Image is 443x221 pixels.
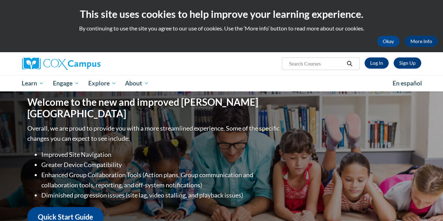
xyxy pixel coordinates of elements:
[405,36,438,47] a: More Info
[17,75,427,91] div: Main menu
[393,80,422,87] span: En español
[41,190,281,200] li: Diminished progression issues (site lag, video stalling, and playback issues)
[125,79,149,88] span: About
[377,36,400,47] button: Okay
[22,79,44,88] span: Learn
[18,75,49,91] a: Learn
[288,60,344,68] input: Search Courses
[388,76,427,91] a: En español
[22,57,148,70] a: Cox Campus
[41,170,281,190] li: Enhanced Group Collaboration Tools (Action plans, Group communication and collaboration tools, re...
[365,57,389,69] a: Log In
[394,57,421,69] a: Register
[48,75,84,91] a: Engage
[120,75,153,91] a: About
[344,60,355,68] button: Search
[27,123,281,144] p: Overall, we are proud to provide you with a more streamlined experience. Some of the specific cha...
[5,7,438,21] h2: This site uses cookies to help improve your learning experience.
[88,79,116,88] span: Explore
[53,79,79,88] span: Engage
[22,57,101,70] img: Cox Campus
[41,150,281,160] li: Improved Site Navigation
[5,25,438,32] p: By continuing to use the site you agree to our use of cookies. Use the ‘More info’ button to read...
[41,160,281,170] li: Greater Device Compatibility
[84,75,121,91] a: Explore
[27,96,281,120] h1: Welcome to the new and improved [PERSON_NAME][GEOGRAPHIC_DATA]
